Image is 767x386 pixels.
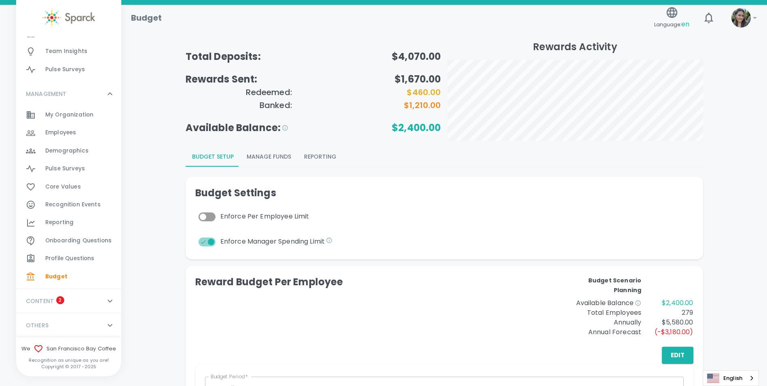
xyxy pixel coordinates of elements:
[292,99,441,112] h6: $1,210.00
[641,308,693,318] p: 279
[703,370,759,386] div: Language
[16,268,121,286] a: Budget
[16,178,121,196] a: Core Values
[195,276,444,288] h5: Reward Budget Per Employee
[298,147,343,167] button: Reporting
[16,232,121,250] a: Onboarding Questions
[195,234,444,250] div: Enforce Manager Spending Limit
[16,214,121,231] a: Reporting
[45,201,101,209] span: Recognition Events
[240,147,298,167] button: Manage Funds
[186,121,313,134] h5: Available Balance:
[45,165,85,173] span: Pulse Surveys
[16,124,121,142] a: Employees
[26,90,67,98] p: MANAGEMENT
[186,99,292,112] h6: Banked:
[45,47,87,55] span: Team Insights
[16,82,121,106] div: MANAGEMENT
[569,327,642,337] span: Annual Forecast
[16,8,121,27] a: Sparck logo
[16,106,121,124] a: My Organization
[26,297,54,305] p: CONTENT
[16,344,121,354] span: We San Francisco Bay Coffee
[16,42,121,60] a: Team Insights
[292,86,441,99] h6: $460.00
[211,373,248,380] label: Budget Period
[641,327,693,337] p: ( -$3,180.00 )
[635,300,641,306] svg: This is the estimated balance based on the scenario planning and what you have currently deposite...
[45,218,74,227] span: Reporting
[654,19,689,30] span: Language:
[16,357,121,363] p: Recognition as unique as you are!
[16,142,121,160] a: Demographics
[569,298,642,308] span: Available Balance
[56,296,64,304] span: 2
[186,86,292,99] h6: Redeemed:
[195,187,444,199] h5: Budget Settings
[45,147,89,155] span: Demographics
[16,313,121,337] div: OTHERS
[16,106,121,289] div: MANAGEMENT
[703,370,759,386] aside: Language selected: English
[45,66,85,74] span: Pulse Surveys
[16,289,121,313] div: CONTENT2
[662,347,693,364] button: Edit
[16,61,121,78] a: Pulse Surveys
[26,321,49,329] p: OTHERS
[16,196,121,214] a: Recognition Events
[313,50,441,63] h5: $4,070.00
[16,250,121,267] a: Profile Questions
[569,318,642,327] p: Annually
[588,276,641,294] b: Budget Scenario Planning
[42,8,95,27] img: Sparck logo
[16,160,121,178] a: Pulse Surveys
[448,40,703,53] h5: Rewards Activity
[186,73,313,86] h5: Rewards Sent:
[731,8,751,28] img: Picture of Mackenzie
[186,50,313,63] h5: Total Deposits:
[681,19,689,29] span: en
[45,255,95,263] span: Profile Questions
[186,147,703,167] div: Budgeting page report
[131,11,162,24] h1: Budget
[569,308,642,318] p: Total Employees
[326,237,332,244] svg: This setting will enforce Manager Budget spending limits for each manager visible on the manager'...
[45,237,112,245] span: Onboarding Questions
[703,371,759,386] a: English
[651,4,693,32] button: Language:en
[195,209,444,225] div: Enforce Per Employee Limit
[186,147,240,167] button: Budget Setup
[313,73,441,86] h5: $1,670.00
[641,298,693,308] p: $2,400.00
[641,318,693,327] p: $5,580.00
[313,121,441,134] h5: $2,400.00
[282,125,288,131] svg: This is the estimated balance based on the scenario planning and what you have currently deposite...
[45,273,68,281] span: Budget
[45,111,93,119] span: My Organization
[16,363,121,370] p: Copyright © 2017 - 2025
[45,183,81,191] span: Core Values
[45,129,76,137] span: Employees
